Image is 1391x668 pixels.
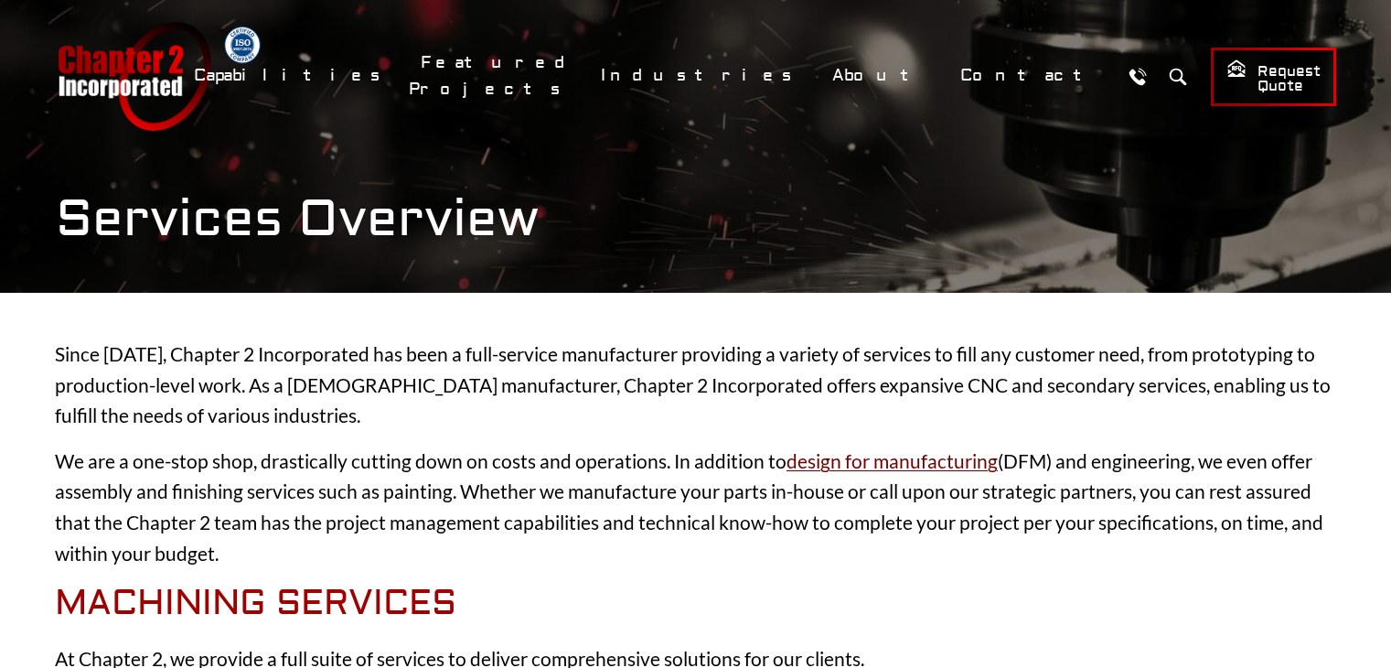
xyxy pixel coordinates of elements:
[55,446,1336,568] p: We are a one-stop shop, drastically cutting down on costs and operations. In addition to (DFM) an...
[56,22,211,131] a: Chapter 2 Incorporated
[409,43,580,109] a: Featured Projects
[55,583,1336,625] h2: Machining Services
[56,189,1336,250] h1: Services Overview
[1121,59,1155,93] a: Call Us
[1161,59,1195,93] button: Search
[786,449,998,472] a: design for manufacturing
[1211,48,1336,106] a: Request Quote
[1226,59,1321,96] span: Request Quote
[55,339,1336,431] p: Since [DATE], Chapter 2 Incorporated has been a full-service manufacturer providing​ a variety of...
[182,56,400,95] a: Capabilities
[820,56,939,95] a: About
[948,56,1112,95] a: Contact
[589,56,811,95] a: Industries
